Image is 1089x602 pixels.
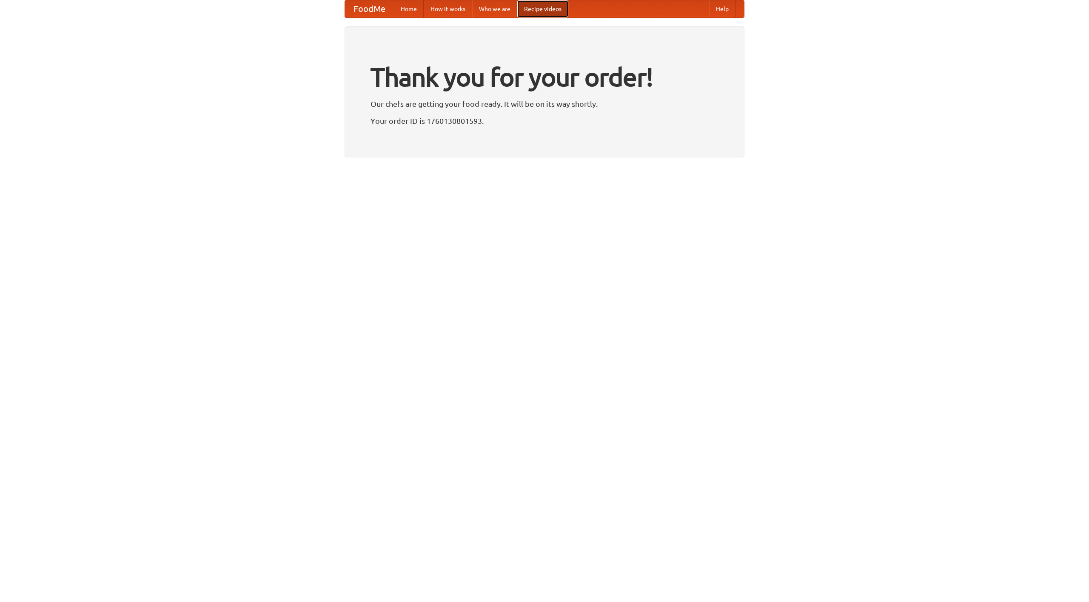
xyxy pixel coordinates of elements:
p: Our chefs are getting your food ready. It will be on its way shortly. [371,97,718,110]
a: Recipe videos [517,0,568,17]
h1: Thank you for your order! [371,57,718,97]
p: Your order ID is 1760130801593. [371,114,718,127]
a: Who we are [472,0,517,17]
a: FoodMe [345,0,394,17]
a: How it works [424,0,472,17]
a: Home [394,0,424,17]
a: Help [709,0,736,17]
